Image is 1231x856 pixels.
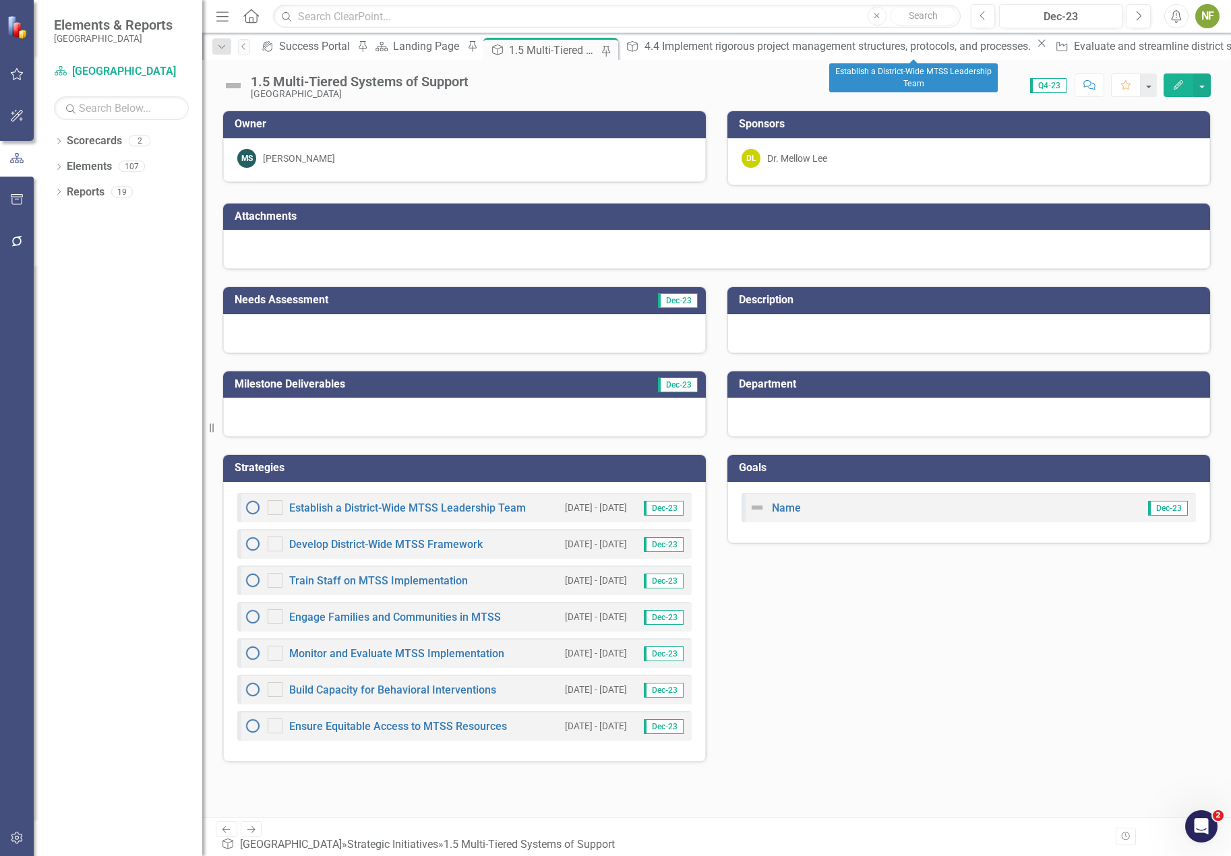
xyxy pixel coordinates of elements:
[644,537,684,552] span: Dec-23
[565,574,627,587] small: [DATE] - [DATE]
[739,378,1203,390] h3: Department
[1213,810,1224,821] span: 2
[245,609,261,625] img: No Information
[240,838,342,851] a: [GEOGRAPHIC_DATA]
[1030,78,1067,93] span: Q4-23
[251,74,469,89] div: 1.5 Multi-Tiered Systems of Support
[235,210,1203,222] h3: Attachments
[67,159,112,175] a: Elements
[658,377,698,392] span: Dec-23
[279,38,354,55] div: Success Portal
[621,38,1033,55] a: 4.4 Implement rigorous project management structures, protocols, and processes.
[289,720,507,733] a: Ensure Equitable Access to MTSS Resources
[1195,4,1220,28] button: NF
[245,681,261,698] img: No Information
[565,611,627,623] small: [DATE] - [DATE]
[257,38,354,55] a: Success Portal
[644,683,684,698] span: Dec-23
[119,161,145,173] div: 107
[245,536,261,552] img: No Information
[1148,501,1188,516] span: Dec-23
[222,75,244,96] img: Not Defined
[644,646,684,661] span: Dec-23
[742,149,760,168] div: DL
[245,718,261,734] img: No Information
[273,5,960,28] input: Search ClearPoint...
[54,64,189,80] a: [GEOGRAPHIC_DATA]
[658,293,698,308] span: Dec-23
[772,501,801,514] a: Name
[393,38,463,55] div: Landing Page
[644,719,684,734] span: Dec-23
[565,647,627,660] small: [DATE] - [DATE]
[739,462,1203,474] h3: Goals
[739,294,1203,306] h3: Description
[644,501,684,516] span: Dec-23
[235,462,699,474] h3: Strategies
[289,611,501,623] a: Engage Families and Communities in MTSS
[54,33,173,44] small: [GEOGRAPHIC_DATA]
[565,720,627,733] small: [DATE] - [DATE]
[221,837,620,853] div: » »
[829,63,998,92] div: Establish a District-Wide MTSS Leadership Team
[739,118,1203,130] h3: Sponsors
[289,538,483,551] a: Develop District-Wide MTSS Framework
[251,89,469,99] div: [GEOGRAPHIC_DATA]
[54,17,173,33] span: Elements & Reports
[909,10,938,21] span: Search
[644,610,684,625] span: Dec-23
[245,499,261,516] img: No Information
[371,38,463,55] a: Landing Page
[289,647,504,660] a: Monitor and Evaluate MTSS Implementation
[245,645,261,661] img: No Information
[235,118,699,130] h3: Owner
[235,378,573,390] h3: Milestone Deliverables
[289,501,526,514] a: Establish a District-Wide MTSS Leadership Team
[644,38,1033,55] div: 4.4 Implement rigorous project management structures, protocols, and processes.
[444,838,615,851] div: 1.5 Multi-Tiered Systems of Support
[509,42,598,59] div: 1.5 Multi-Tiered Systems of Support
[67,133,122,149] a: Scorecards
[1185,810,1218,843] iframe: Intercom live chat
[54,96,189,120] input: Search Below...
[67,185,104,200] a: Reports
[890,7,957,26] button: Search
[129,135,150,147] div: 2
[245,572,261,588] img: No Information
[289,574,468,587] a: Train Staff on MTSS Implementation
[111,186,133,197] div: 19
[644,574,684,588] span: Dec-23
[565,501,627,514] small: [DATE] - [DATE]
[263,152,335,165] div: [PERSON_NAME]
[235,294,558,306] h3: Needs Assessment
[565,538,627,551] small: [DATE] - [DATE]
[347,838,438,851] a: Strategic Initiatives
[237,149,256,168] div: MS
[749,499,765,516] img: Not Defined
[7,15,30,38] img: ClearPoint Strategy
[1004,9,1118,25] div: Dec-23
[565,683,627,696] small: [DATE] - [DATE]
[767,152,827,165] div: Dr. Mellow Lee
[289,683,496,696] a: Build Capacity for Behavioral Interventions
[999,4,1122,28] button: Dec-23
